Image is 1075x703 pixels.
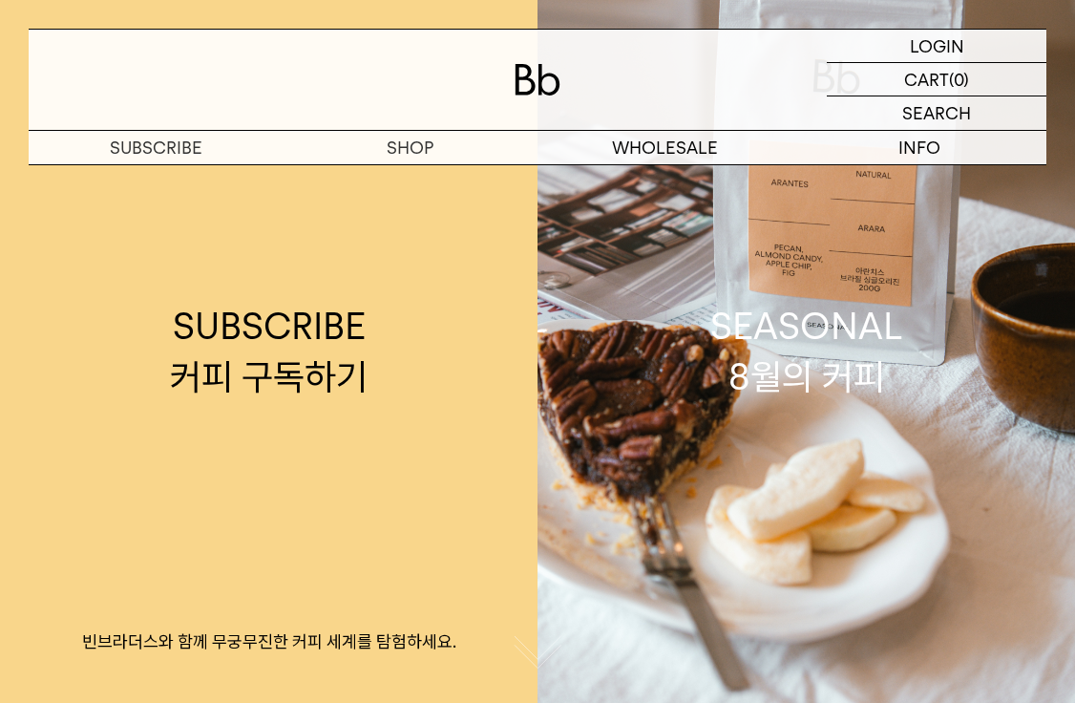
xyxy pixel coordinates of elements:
p: CART [904,63,949,96]
div: SUBSCRIBE 커피 구독하기 [170,301,368,402]
a: SUBSCRIBE [29,131,284,164]
p: INFO [792,131,1047,164]
p: (0) [949,63,969,96]
img: 로고 [515,64,560,96]
a: SHOP [284,131,538,164]
p: WHOLESALE [537,131,792,164]
div: SEASONAL 8월의 커피 [710,301,903,402]
p: LOGIN [910,30,964,62]
a: CART (0) [827,63,1046,96]
p: SEARCH [902,96,971,130]
a: LOGIN [827,30,1046,63]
